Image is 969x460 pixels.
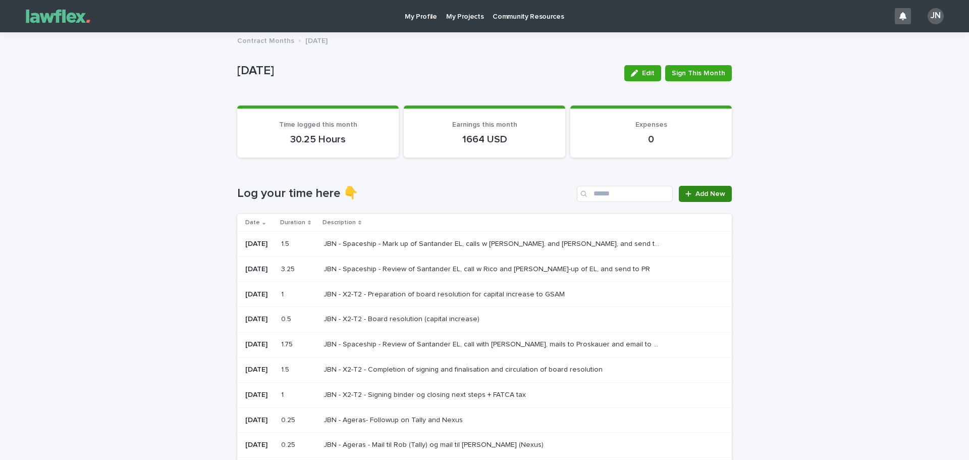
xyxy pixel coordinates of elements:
[245,441,273,449] p: [DATE]
[322,217,356,228] p: Description
[695,190,725,197] span: Add New
[245,340,273,349] p: [DATE]
[237,64,616,78] p: [DATE]
[324,389,528,399] p: JBN - X2-T2 - Signing binder og closing next steps + FATCA tax
[928,8,944,24] div: JN
[324,414,465,425] p: JBN - Ageras- Followup on Tally and Nexus
[324,439,546,449] p: JBN - Ageras - Mail til Rob (Tally) og mail til [PERSON_NAME] (Nexus)
[324,313,481,324] p: JBN - X2-T2 - Board resolution (capital increase)
[635,121,667,128] span: Expenses
[642,70,655,77] span: Edit
[324,338,662,349] p: JBN - Spaceship - Review of Santander EL, call with [PERSON_NAME], mails to Proskauer and email t...
[281,439,297,449] p: 0.25
[281,263,297,274] p: 3.25
[245,240,273,248] p: [DATE]
[237,34,294,45] p: Contract Months
[665,65,732,81] button: Sign This Month
[245,265,273,274] p: [DATE]
[281,288,286,299] p: 1
[237,186,573,201] h1: Log your time here 👇
[245,366,273,374] p: [DATE]
[237,332,732,357] tr: [DATE]1.751.75 JBN - Spaceship - Review of Santander EL, call with [PERSON_NAME], mails to Proska...
[324,238,662,248] p: JBN - Spaceship - Mark up of Santander EL, calls w [PERSON_NAME], and [PERSON_NAME], and send to ...
[452,121,517,128] span: Earnings this month
[237,433,732,458] tr: [DATE]0.250.25 JBN - Ageras - Mail til Rob (Tally) og mail til [PERSON_NAME] (Nexus)JBN - Ageras ...
[245,391,273,399] p: [DATE]
[679,186,732,202] a: Add New
[672,68,725,78] span: Sign This Month
[577,186,673,202] input: Search
[249,133,387,145] p: 30.25 Hours
[245,315,273,324] p: [DATE]
[281,313,293,324] p: 0.5
[281,364,291,374] p: 1.5
[245,290,273,299] p: [DATE]
[305,34,328,45] p: [DATE]
[20,6,96,26] img: Gnvw4qrBSHOAfo8VMhG6
[237,231,732,257] tr: [DATE]1.51.5 JBN - Spaceship - Mark up of Santander EL, calls w [PERSON_NAME], and [PERSON_NAME],...
[245,416,273,425] p: [DATE]
[624,65,661,81] button: Edit
[245,217,260,228] p: Date
[324,288,567,299] p: JBN - X2-T2 - Preparation of board resolution for capital increase to GSAM
[582,133,720,145] p: 0
[280,217,305,228] p: Duration
[281,414,297,425] p: 0.25
[324,263,652,274] p: JBN - Spaceship - Review of Santander EL, call w Rico and [PERSON_NAME]-up of EL, and send to PR
[281,338,295,349] p: 1.75
[281,389,286,399] p: 1
[237,357,732,382] tr: [DATE]1.51.5 JBN - X2-T2 - Completion of signing and finalisation and circulation of board resolu...
[237,282,732,307] tr: [DATE]11 JBN - X2-T2 - Preparation of board resolution for capital increase to GSAMJBN - X2-T2 - ...
[324,364,605,374] p: JBN - X2-T2 - Completion of signing and finalisation and circulation of board resolution
[279,121,357,128] span: Time logged this month
[237,307,732,332] tr: [DATE]0.50.5 JBN - X2-T2 - Board resolution (capital increase)JBN - X2-T2 - Board resolution (cap...
[237,407,732,433] tr: [DATE]0.250.25 JBN - Ageras- Followup on Tally and NexusJBN - Ageras- Followup on Tally and Nexus
[416,133,553,145] p: 1664 USD
[281,238,291,248] p: 1.5
[237,257,732,282] tr: [DATE]3.253.25 JBN - Spaceship - Review of Santander EL, call w Rico and [PERSON_NAME]-up of EL, ...
[237,382,732,407] tr: [DATE]11 JBN - X2-T2 - Signing binder og closing next steps + FATCA taxJBN - X2-T2 - Signing bind...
